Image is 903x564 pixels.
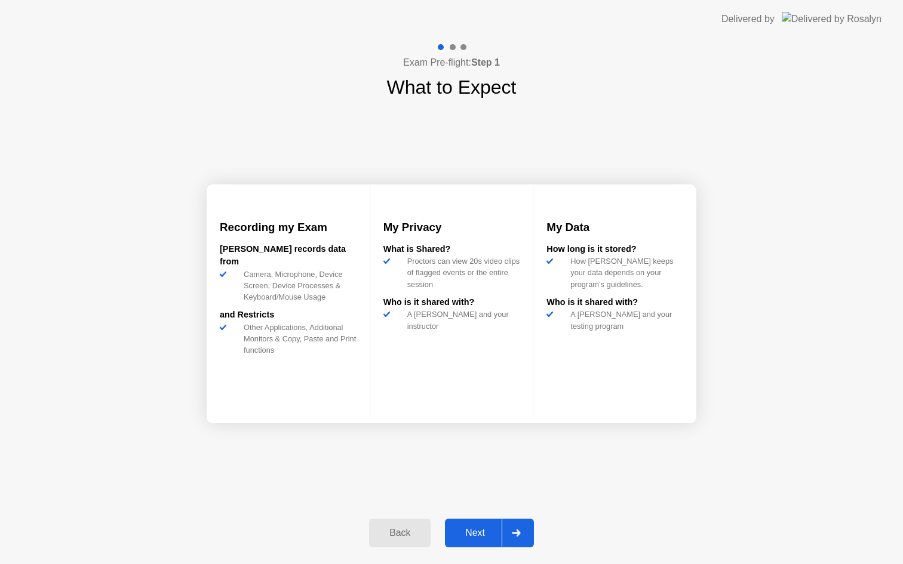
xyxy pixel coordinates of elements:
button: Back [369,519,431,547]
button: Next [445,519,534,547]
div: A [PERSON_NAME] and your instructor [403,309,520,331]
div: Other Applications, Additional Monitors & Copy, Paste and Print functions [239,322,357,356]
div: and Restricts [220,309,357,322]
div: Back [373,528,427,538]
div: Delivered by [721,12,775,26]
div: How long is it stored? [546,243,683,256]
h3: My Data [546,219,683,236]
div: A [PERSON_NAME] and your testing program [566,309,683,331]
div: Next [449,528,502,538]
div: Camera, Microphone, Device Screen, Device Processes & Keyboard/Mouse Usage [239,269,357,303]
h3: My Privacy [383,219,520,236]
div: Who is it shared with? [383,296,520,309]
div: [PERSON_NAME] records data from [220,243,357,269]
div: Proctors can view 20s video clips of flagged events or the entire session [403,255,520,290]
b: Step 1 [471,57,500,67]
h4: Exam Pre-flight: [403,56,500,70]
h3: Recording my Exam [220,219,357,236]
div: Who is it shared with? [546,296,683,309]
div: What is Shared? [383,243,520,256]
img: Delivered by Rosalyn [782,12,881,26]
h1: What to Expect [387,73,517,101]
div: How [PERSON_NAME] keeps your data depends on your program’s guidelines. [566,255,683,290]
